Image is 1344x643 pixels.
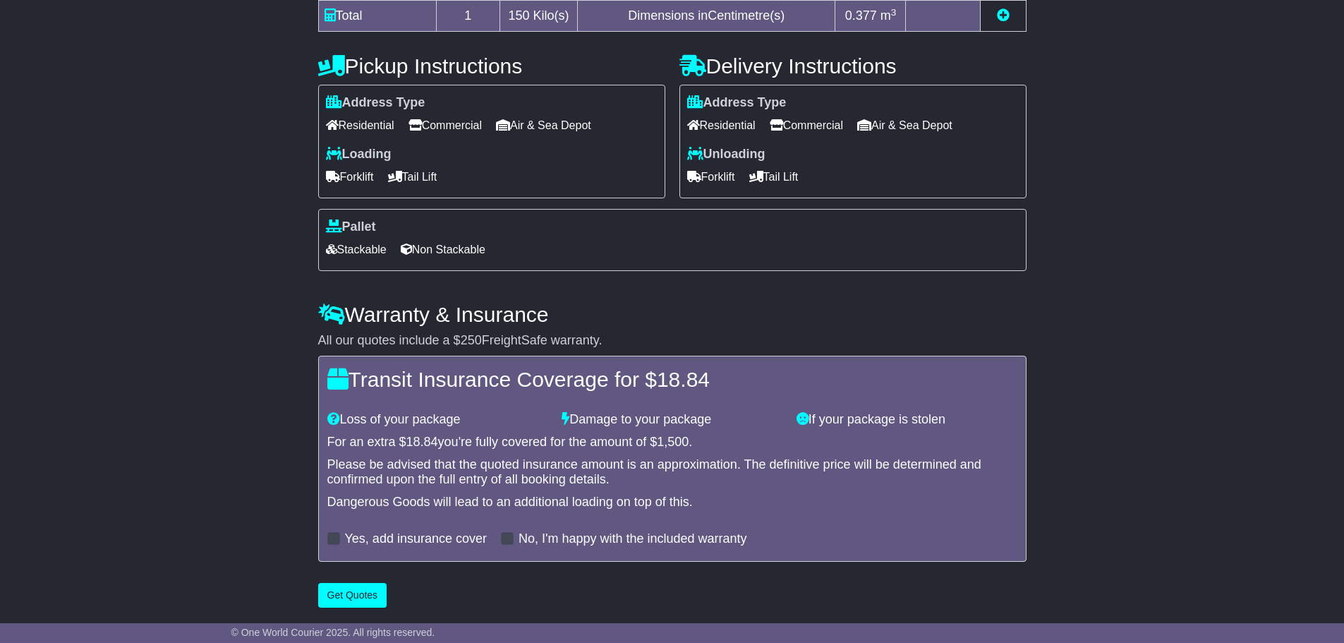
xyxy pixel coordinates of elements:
[401,239,485,260] span: Non Stackable
[326,239,387,260] span: Stackable
[320,412,555,428] div: Loss of your package
[519,531,747,547] label: No, I'm happy with the included warranty
[326,147,392,162] label: Loading
[770,114,843,136] span: Commercial
[679,54,1027,78] h4: Delivery Instructions
[318,333,1027,349] div: All our quotes include a $ FreightSafe warranty.
[326,220,376,235] label: Pallet
[687,166,735,188] span: Forklift
[687,114,756,136] span: Residential
[657,435,689,449] span: 1,500
[326,95,425,111] label: Address Type
[327,457,1017,488] div: Please be advised that the quoted insurance amount is an approximation. The definitive price will...
[496,114,591,136] span: Air & Sea Depot
[461,333,482,347] span: 250
[231,627,435,638] span: © One World Courier 2025. All rights reserved.
[408,114,482,136] span: Commercial
[687,95,787,111] label: Address Type
[845,8,877,23] span: 0.377
[749,166,799,188] span: Tail Lift
[406,435,438,449] span: 18.84
[687,147,765,162] label: Unloading
[318,54,665,78] h4: Pickup Instructions
[657,368,710,391] span: 18.84
[327,435,1017,450] div: For an extra $ you're fully covered for the amount of $ .
[578,1,835,32] td: Dimensions in Centimetre(s)
[326,114,394,136] span: Residential
[318,1,436,32] td: Total
[326,166,374,188] span: Forklift
[318,583,387,608] button: Get Quotes
[436,1,500,32] td: 1
[509,8,530,23] span: 150
[327,368,1017,391] h4: Transit Insurance Coverage for $
[318,303,1027,326] h4: Warranty & Insurance
[500,1,578,32] td: Kilo(s)
[891,7,897,18] sup: 3
[789,412,1024,428] div: If your package is stolen
[857,114,952,136] span: Air & Sea Depot
[880,8,897,23] span: m
[555,412,789,428] div: Damage to your package
[327,495,1017,510] div: Dangerous Goods will lead to an additional loading on top of this.
[388,166,437,188] span: Tail Lift
[345,531,487,547] label: Yes, add insurance cover
[997,8,1010,23] a: Add new item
